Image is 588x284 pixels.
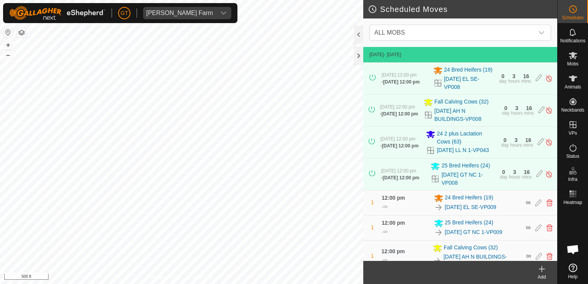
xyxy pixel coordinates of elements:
[380,110,418,117] div: -
[382,202,388,211] div: -
[504,105,507,111] div: 0
[381,72,416,78] span: [DATE] 12:00 pm
[380,136,415,142] span: [DATE] 12:00 pm
[445,219,493,228] span: 25 Bred Heifers (24)
[381,248,405,254] span: 12:00 pm
[499,79,506,84] div: day
[437,146,489,154] a: [DATE] LL N 1-VP043
[383,257,387,263] span: ∞
[3,40,13,50] button: +
[368,5,557,14] h2: Scheduled Moves
[500,175,507,179] div: day
[524,169,530,175] div: 16
[513,74,516,79] div: 3
[526,105,532,111] div: 16
[502,169,505,175] div: 0
[525,137,531,143] div: 16
[146,10,213,16] div: [PERSON_NAME] Farm
[444,244,498,253] span: Fall Calving Cows (32)
[545,74,553,82] img: Turn off schedule move
[444,75,495,91] a: [DATE] EL SE-VP008
[9,6,105,20] img: Gallagher Logo
[444,66,493,75] span: 24 Bred Heifers (19)
[374,29,405,36] span: ALL MOBS
[120,9,128,17] span: GT
[568,274,578,279] span: Help
[371,25,534,40] span: ALL MOBS
[384,52,401,57] span: - [DATE]
[443,253,521,269] a: [DATE] AH N BUILDINGS-VP009
[561,238,585,261] div: Open chat
[381,168,416,174] span: [DATE] 12:00 pm
[545,138,553,146] img: Turn off schedule move
[381,256,387,265] div: -
[437,130,497,146] span: 24 2 plus Lactation Cows (63)
[371,253,374,259] span: 1
[523,143,533,147] div: mins
[521,79,531,84] div: mins
[501,143,509,147] div: day
[502,111,509,115] div: day
[526,224,531,231] span: ∞
[508,79,520,84] div: hours
[445,228,503,236] a: [DATE] GT NC 1-VP009
[526,199,531,206] span: ∞
[562,15,583,20] span: Schedules
[568,177,577,182] span: Infra
[382,195,405,201] span: 12:00 pm
[434,107,498,123] a: [DATE] AH N BUILDINGS-VP008
[434,228,443,237] img: To
[545,170,553,178] img: Turn off schedule move
[522,175,531,179] div: mins
[565,85,581,89] span: Animals
[383,203,388,210] span: ∞
[510,143,522,147] div: hours
[560,38,585,43] span: Notifications
[383,228,388,235] span: ∞
[434,203,443,212] img: To
[381,111,418,117] span: [DATE] 12:00 pm
[567,62,578,66] span: Mobs
[383,175,419,180] span: [DATE] 12:00 pm
[514,137,518,143] div: 3
[380,142,418,149] div: -
[382,220,405,226] span: 12:00 pm
[381,79,419,85] div: -
[216,7,231,19] div: dropdown trigger
[501,74,504,79] div: 0
[189,274,212,281] a: Contact Us
[545,106,553,114] img: Turn off schedule move
[151,274,180,281] a: Privacy Policy
[434,98,489,107] span: Fall Calving Cows (32)
[566,154,579,159] span: Status
[369,52,384,57] span: [DATE]
[524,111,534,115] div: mins
[515,105,518,111] div: 3
[371,224,374,231] span: 1
[445,194,493,203] span: 24 Bred Heifers (19)
[503,137,506,143] div: 0
[509,175,520,179] div: hours
[441,162,490,171] span: 25 Bred Heifers (24)
[381,174,419,181] div: -
[143,7,216,19] span: Thoren Farm
[371,199,374,205] span: 1
[441,171,495,187] a: [DATE] GT NC 1-VP008
[380,104,415,110] span: [DATE] 12:00 pm
[526,252,531,260] span: ∞
[558,261,588,282] a: Help
[523,74,529,79] div: 16
[383,79,419,85] span: [DATE] 12:00 pm
[534,25,549,40] div: dropdown trigger
[511,111,523,115] div: hours
[382,143,418,149] span: [DATE] 12:00 pm
[561,108,584,112] span: Neckbands
[563,200,582,205] span: Heatmap
[3,28,13,37] button: Reset Map
[17,28,26,37] button: Map Layers
[526,274,557,281] div: Add
[445,203,496,211] a: [DATE] EL SE-VP009
[3,50,13,60] button: –
[568,131,577,135] span: VPs
[433,256,442,266] img: To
